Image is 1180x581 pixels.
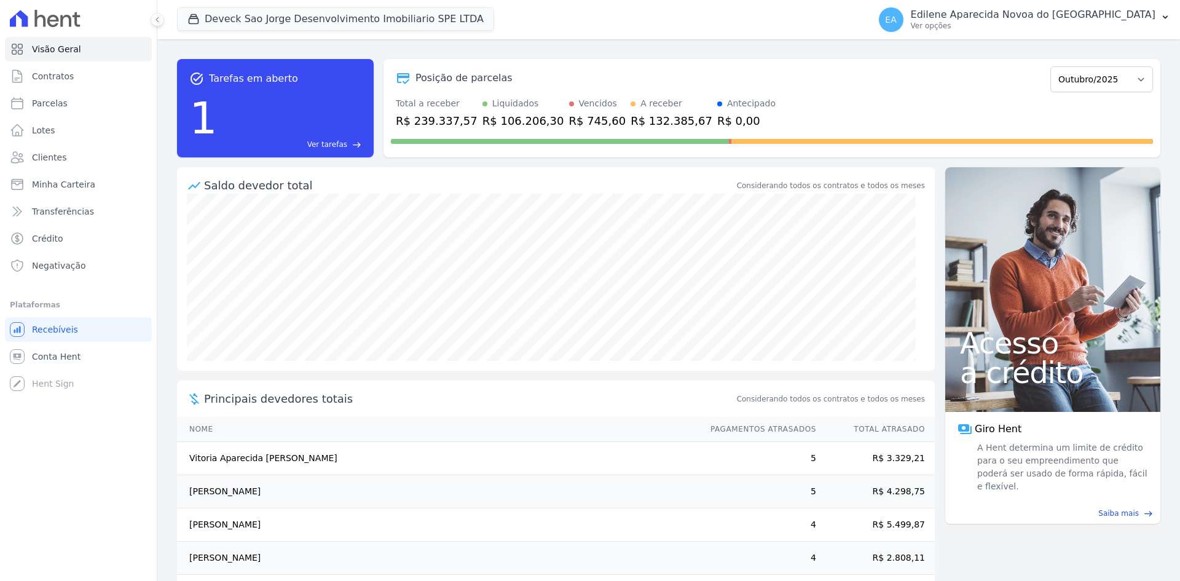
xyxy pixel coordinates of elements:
[5,226,152,251] a: Crédito
[975,441,1148,493] span: A Hent determina um limite de crédito para o seu empreendimento que poderá ser usado de forma ráp...
[817,542,935,575] td: R$ 2.808,11
[5,91,152,116] a: Parcelas
[32,350,81,363] span: Conta Hent
[737,180,925,191] div: Considerando todos os contratos e todos os meses
[32,205,94,218] span: Transferências
[32,124,55,136] span: Lotes
[699,475,817,508] td: 5
[5,118,152,143] a: Lotes
[32,259,86,272] span: Negativação
[869,2,1180,37] button: EA Edilene Aparecida Novoa do [GEOGRAPHIC_DATA] Ver opções
[222,139,361,150] a: Ver tarefas east
[5,145,152,170] a: Clientes
[5,317,152,342] a: Recebíveis
[177,417,699,442] th: Nome
[177,442,699,475] td: Vitoria Aparecida [PERSON_NAME]
[32,178,95,191] span: Minha Carteira
[32,151,66,164] span: Clientes
[911,21,1155,31] p: Ver opções
[396,113,478,129] div: R$ 239.337,57
[817,442,935,475] td: R$ 3.329,21
[189,71,204,86] span: task_alt
[5,64,152,89] a: Contratos
[32,43,81,55] span: Visão Geral
[699,417,817,442] th: Pagamentos Atrasados
[5,344,152,369] a: Conta Hent
[631,113,712,129] div: R$ 132.385,67
[817,417,935,442] th: Total Atrasado
[817,508,935,542] td: R$ 5.499,87
[960,328,1146,358] span: Acesso
[885,15,896,24] span: EA
[640,97,682,110] div: A receber
[32,232,63,245] span: Crédito
[5,199,152,224] a: Transferências
[737,393,925,405] span: Considerando todos os contratos e todos os meses
[1098,508,1139,519] span: Saiba mais
[396,97,478,110] div: Total a receber
[204,390,734,407] span: Principais devedores totais
[10,298,147,312] div: Plataformas
[492,97,539,110] div: Liquidados
[817,475,935,508] td: R$ 4.298,75
[717,113,776,129] div: R$ 0,00
[911,9,1155,21] p: Edilene Aparecida Novoa do [GEOGRAPHIC_DATA]
[352,140,361,149] span: east
[482,113,564,129] div: R$ 106.206,30
[177,508,699,542] td: [PERSON_NAME]
[569,113,626,129] div: R$ 745,60
[727,97,776,110] div: Antecipado
[5,37,152,61] a: Visão Geral
[579,97,617,110] div: Vencidos
[1144,509,1153,518] span: east
[32,323,78,336] span: Recebíveis
[699,508,817,542] td: 4
[5,172,152,197] a: Minha Carteira
[975,422,1021,437] span: Giro Hent
[177,7,494,31] button: Deveck Sao Jorge Desenvolvimento Imobiliario SPE LTDA
[204,177,734,194] div: Saldo devedor total
[953,508,1153,519] a: Saiba mais east
[189,86,218,150] div: 1
[209,71,298,86] span: Tarefas em aberto
[177,542,699,575] td: [PERSON_NAME]
[699,442,817,475] td: 5
[960,358,1146,387] span: a crédito
[307,139,347,150] span: Ver tarefas
[32,70,74,82] span: Contratos
[177,475,699,508] td: [PERSON_NAME]
[699,542,817,575] td: 4
[415,71,513,85] div: Posição de parcelas
[5,253,152,278] a: Negativação
[32,97,68,109] span: Parcelas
